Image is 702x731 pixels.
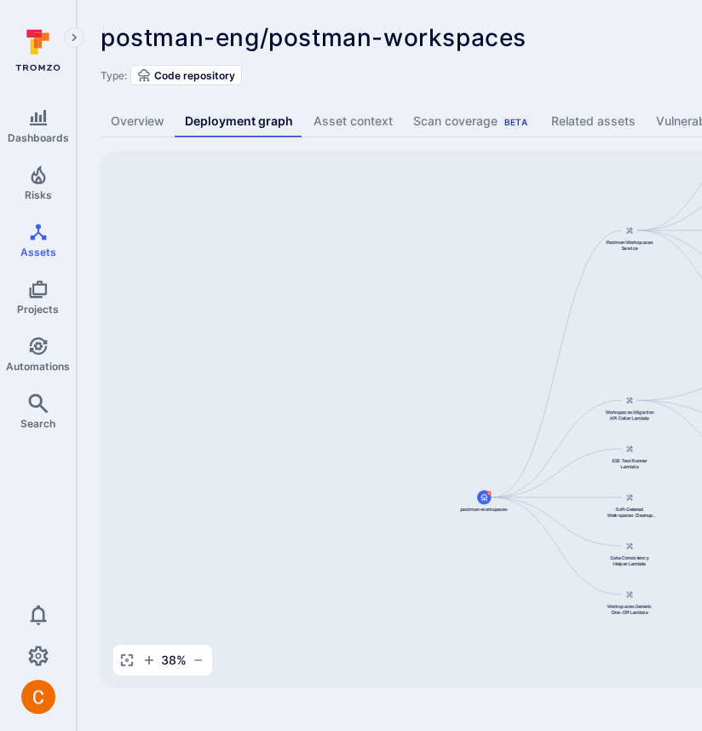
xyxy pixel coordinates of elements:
[6,360,70,373] span: Automations
[604,554,656,567] span: Data Consistency Helper Lambda
[101,69,127,82] span: Type:
[604,603,656,616] span: Workspaces Generic One-Off Lambda
[501,115,531,129] div: Beta
[68,31,80,45] i: Expand navigation menu
[604,457,656,470] span: E2E Test Runner Lambda
[21,680,55,714] div: Camilo Rivera
[20,417,55,430] span: Search
[21,680,55,714] img: ACg8ocJuq_DPPTkXyD9OlTnVLvDrpObecjcADscmEHLMiTyEnTELew=s96-c
[8,131,69,144] span: Dashboards
[17,303,59,316] span: Projects
[175,106,303,137] a: Deployment graph
[101,23,526,52] span: postman-eng/postman-workspaces
[303,106,403,137] a: Asset context
[604,409,656,421] span: Workspaces Migration API Caller Lambda
[541,106,646,137] a: Related assets
[413,113,531,130] div: Scan coverage
[604,239,656,252] span: Postman Workspaces Service
[461,506,508,513] span: postman-workspaces
[101,106,175,137] a: Overview
[154,69,235,82] span: Code repository
[604,506,656,519] span: Soft-Deleted Workspaces Cleanup Lambda
[25,189,52,201] span: Risks
[20,246,56,258] span: Assets
[161,652,187,669] span: 38 %
[64,27,84,48] button: Expand navigation menu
